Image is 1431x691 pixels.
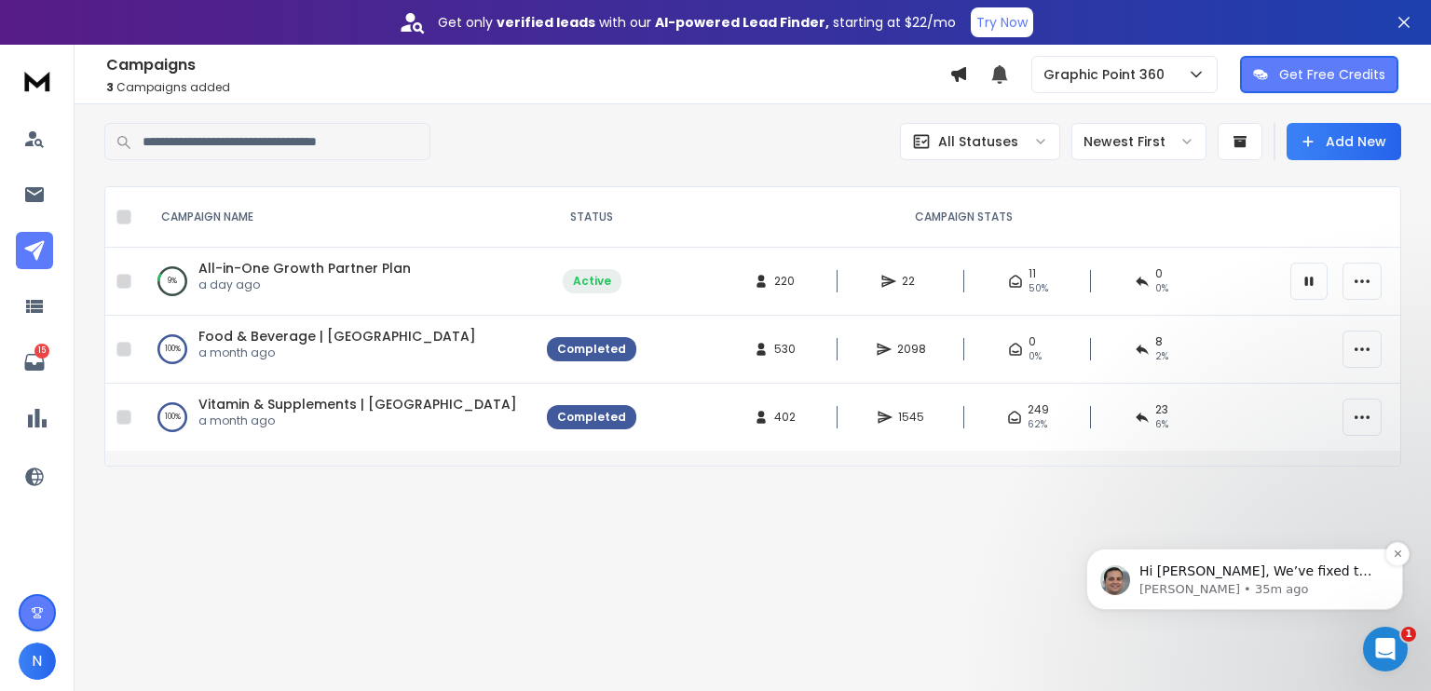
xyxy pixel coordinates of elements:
[1058,432,1431,641] iframe: Intercom notifications message
[1155,266,1163,281] span: 0
[1401,627,1416,642] span: 1
[168,272,177,291] p: 9 %
[1240,56,1398,93] button: Get Free Credits
[774,342,796,357] span: 530
[139,316,536,384] td: 100%Food & Beverage | [GEOGRAPHIC_DATA]a month ago
[327,110,351,134] button: Dismiss notification
[557,410,626,425] div: Completed
[898,410,924,425] span: 1545
[139,248,536,316] td: 9%All-in-One Growth Partner Plana day ago
[1155,281,1168,296] span: 0 %
[438,13,956,32] p: Get only with our starting at $22/mo
[1155,417,1168,432] span: 6 %
[165,408,181,427] p: 100 %
[1028,417,1047,432] span: 62 %
[165,340,181,359] p: 100 %
[774,274,795,289] span: 220
[557,342,626,357] div: Completed
[1155,402,1168,417] span: 23
[16,344,53,381] a: 15
[1363,627,1408,671] iframe: Intercom live chat
[774,410,796,425] span: 402
[81,149,321,166] p: Message from Raj, sent 35m ago
[198,345,476,360] p: a month ago
[902,274,920,289] span: 22
[971,7,1033,37] button: Try Now
[1155,334,1163,349] span: 8
[1287,123,1401,160] button: Add New
[1279,65,1385,84] p: Get Free Credits
[139,187,536,248] th: CAMPAIGN NAME
[106,80,949,95] p: Campaigns added
[198,413,517,428] p: a month ago
[1071,123,1206,160] button: Newest First
[28,116,345,178] div: message notification from Raj, 35m ago. Hi Nabi, We’ve fixed the issue, and I can see that the em...
[106,79,114,95] span: 3
[139,384,536,452] td: 100%Vitamin & Supplements | [GEOGRAPHIC_DATA]a month ago
[976,13,1028,32] p: Try Now
[1029,266,1036,281] span: 11
[1029,281,1048,296] span: 50 %
[497,13,595,32] strong: verified leads
[198,395,517,413] a: Vitamin & Supplements | [GEOGRAPHIC_DATA]
[81,130,321,149] p: Hi [PERSON_NAME], We’ve fixed the issue, and I can see that the emails are now going out properly...
[1029,349,1042,364] span: 0%
[19,643,56,680] button: N
[42,133,72,163] img: Profile image for Raj
[647,187,1279,248] th: CAMPAIGN STATS
[34,344,49,359] p: 15
[536,187,647,248] th: STATUS
[106,54,949,76] h1: Campaigns
[198,327,476,345] a: Food & Beverage | [GEOGRAPHIC_DATA]
[19,63,56,98] img: logo
[1029,334,1036,349] span: 0
[655,13,829,32] strong: AI-powered Lead Finder,
[938,132,1018,151] p: All Statuses
[1043,65,1172,84] p: Graphic Point 360
[198,278,411,292] p: a day ago
[198,259,411,278] a: All-in-One Growth Partner Plan
[897,342,926,357] span: 2098
[1155,349,1168,364] span: 2 %
[1028,402,1049,417] span: 249
[573,274,611,289] div: Active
